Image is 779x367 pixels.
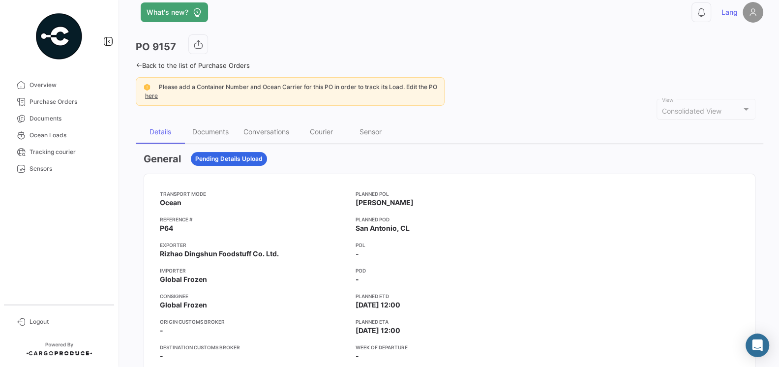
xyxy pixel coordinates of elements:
span: Sensors [30,164,106,173]
app-card-info-title: Planned ETD [356,292,543,300]
h3: PO 9157 [136,40,176,54]
span: [PERSON_NAME] [356,198,414,208]
app-card-info-title: Planned POD [356,215,543,223]
a: here [143,92,160,99]
span: Ocean [160,198,181,208]
app-card-info-title: Reference # [160,215,348,223]
div: Courier [310,127,333,136]
span: [DATE] 12:00 [356,300,400,310]
a: Sensors [8,160,110,177]
div: Sensor [360,127,382,136]
span: Logout [30,317,106,326]
div: Documents [192,127,229,136]
div: Details [150,127,171,136]
app-card-info-title: Planned ETA [356,318,543,326]
button: What's new? [141,2,208,22]
a: Purchase Orders [8,93,110,110]
span: Documents [30,114,106,123]
app-card-info-title: Transport mode [160,190,348,198]
span: Global Frozen [160,300,207,310]
span: Pending Details Upload [195,154,263,163]
a: Ocean Loads [8,127,110,144]
h3: General [144,152,181,166]
a: Overview [8,77,110,93]
span: - [356,275,359,284]
a: Tracking courier [8,144,110,160]
app-card-info-title: Consignee [160,292,348,300]
span: P64 [160,223,173,233]
app-card-info-title: Exporter [160,241,348,249]
span: - [356,249,359,259]
span: Please add a Container Number and Ocean Carrier for this PO in order to track its Load. Edit the PO [159,83,437,91]
span: Tracking courier [30,148,106,156]
span: Consolidated View [662,107,721,115]
app-card-info-title: Week of departure [356,343,543,351]
span: Ocean Loads [30,131,106,140]
span: [DATE] 12:00 [356,326,400,336]
div: Abrir Intercom Messenger [746,334,769,357]
span: Lang [721,7,738,17]
span: Rizhao Dingshun Foodstuff Co. Ltd. [160,249,279,259]
app-card-info-title: POL [356,241,543,249]
img: powered-by.png [34,12,84,61]
span: Overview [30,81,106,90]
span: San Antonio, CL [356,223,410,233]
span: Global Frozen [160,275,207,284]
a: Documents [8,110,110,127]
span: - [160,326,163,336]
span: What's new? [147,7,188,17]
app-card-info-title: Importer [160,267,348,275]
span: - [356,351,359,361]
span: - [160,351,163,361]
a: Back to the list of Purchase Orders [136,61,250,69]
div: Conversations [243,127,289,136]
img: placeholder-user.png [743,2,763,23]
app-card-info-title: Origin Customs Broker [160,318,348,326]
span: Purchase Orders [30,97,106,106]
app-card-info-title: Destination Customs Broker [160,343,348,351]
app-card-info-title: POD [356,267,543,275]
app-card-info-title: Planned POL [356,190,543,198]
